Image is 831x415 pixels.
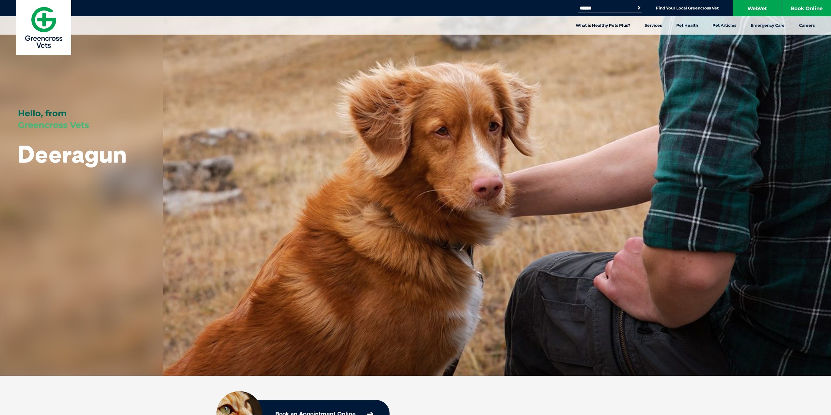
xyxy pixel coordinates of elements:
[568,16,637,35] a: What is Healthy Pets Plus?
[669,16,705,35] a: Pet Health
[637,16,669,35] a: Services
[18,120,89,130] span: Greencross Vets
[792,16,822,35] a: Careers
[656,6,719,11] a: Find Your Local Greencross Vet
[743,16,792,35] a: Emergency Care
[18,141,127,167] h1: Deeragun
[636,5,642,11] button: Search
[18,108,67,119] span: Hello, from
[705,16,743,35] a: Pet Articles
